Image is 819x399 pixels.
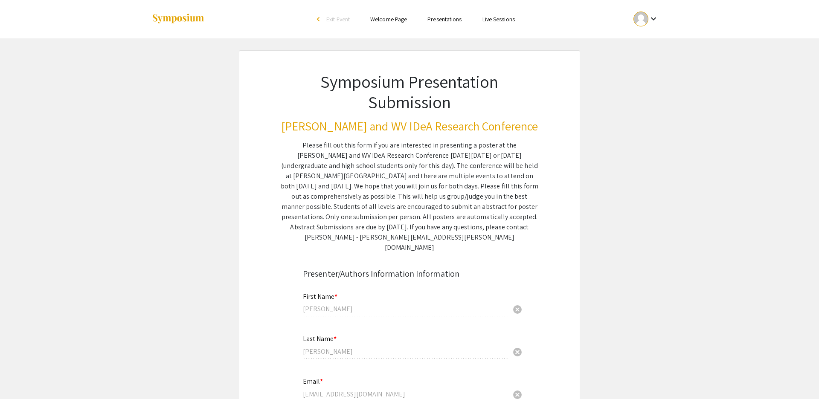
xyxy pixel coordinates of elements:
[482,15,515,23] a: Live Sessions
[303,390,509,399] input: Type Here
[624,9,668,29] button: Expand account dropdown
[512,304,523,315] span: cancel
[281,71,538,112] h1: Symposium Presentation Submission
[281,119,538,133] h3: [PERSON_NAME] and WV IDeA Research Conference
[303,304,509,313] input: Type Here
[6,361,36,393] iframe: Chat
[303,347,509,356] input: Type Here
[317,17,322,22] div: arrow_back_ios
[303,377,323,386] mat-label: Email
[281,140,538,253] div: Please fill out this form if you are interested in presenting a poster at the [PERSON_NAME] and W...
[303,267,516,280] div: Presenter/Authors Information Information
[370,15,407,23] a: Welcome Page
[509,343,526,360] button: Clear
[509,301,526,318] button: Clear
[151,13,205,25] img: Symposium by ForagerOne
[427,15,462,23] a: Presentations
[648,14,659,24] mat-icon: Expand account dropdown
[326,15,350,23] span: Exit Event
[512,347,523,357] span: cancel
[303,334,337,343] mat-label: Last Name
[303,292,337,301] mat-label: First Name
